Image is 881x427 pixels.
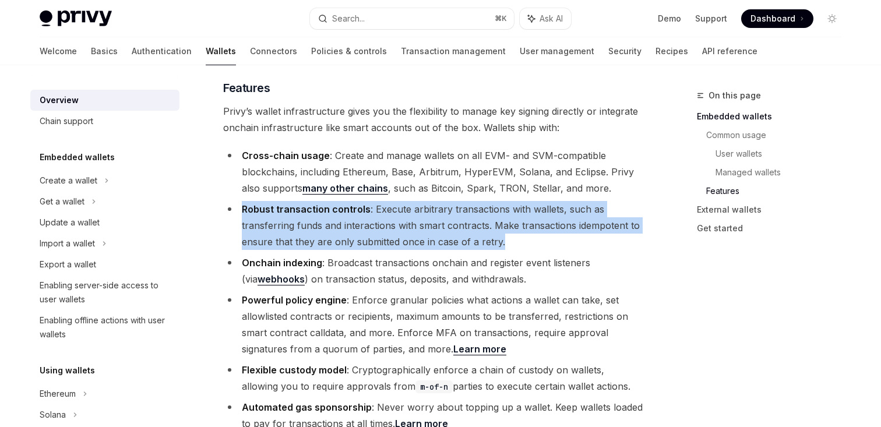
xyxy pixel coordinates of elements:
[311,37,387,65] a: Policies & controls
[540,13,563,24] span: Ask AI
[40,37,77,65] a: Welcome
[332,12,365,26] div: Search...
[223,103,643,136] span: Privy’s wallet infrastructure gives you the flexibility to manage key signing directly or integra...
[242,203,371,215] strong: Robust transaction controls
[40,174,97,188] div: Create a wallet
[242,364,347,376] strong: Flexible custody model
[40,150,115,164] h5: Embedded wallets
[258,273,305,285] a: webhooks
[706,182,851,200] a: Features
[223,80,270,96] span: Features
[40,237,95,250] div: Import a wallet
[706,126,851,144] a: Common usage
[697,107,851,126] a: Embedded wallets
[30,254,179,275] a: Export a wallet
[716,144,851,163] a: User wallets
[40,408,66,422] div: Solana
[709,89,761,103] span: On this page
[608,37,642,65] a: Security
[223,147,643,196] li: : Create and manage wallets on all EVM- and SVM-compatible blockchains, including Ethereum, Base,...
[223,362,643,394] li: : Cryptographically enforce a chain of custody on wallets, allowing you to require approvals from...
[697,200,851,219] a: External wallets
[40,195,84,209] div: Get a wallet
[750,13,795,24] span: Dashboard
[242,150,330,161] strong: Cross-chain usage
[520,37,594,65] a: User management
[242,401,372,413] strong: Automated gas sponsorship
[658,13,681,24] a: Demo
[132,37,192,65] a: Authentication
[30,111,179,132] a: Chain support
[741,9,813,28] a: Dashboard
[495,14,507,23] span: ⌘ K
[40,10,112,27] img: light logo
[40,387,76,401] div: Ethereum
[223,292,643,357] li: : Enforce granular policies what actions a wallet can take, set allowlisted contracts or recipien...
[30,310,179,345] a: Enabling offline actions with user wallets
[415,380,453,393] code: m-of-n
[242,257,322,269] strong: Onchain indexing
[223,255,643,287] li: : Broadcast transactions onchain and register event listeners (via ) on transaction status, depos...
[30,90,179,111] a: Overview
[40,114,93,128] div: Chain support
[695,13,727,24] a: Support
[91,37,118,65] a: Basics
[453,343,506,355] a: Learn more
[223,201,643,250] li: : Execute arbitrary transactions with wallets, such as transferring funds and interactions with s...
[401,37,506,65] a: Transaction management
[40,278,172,306] div: Enabling server-side access to user wallets
[656,37,688,65] a: Recipes
[302,182,388,195] a: many other chains
[310,8,514,29] button: Search...⌘K
[30,212,179,233] a: Update a wallet
[697,219,851,238] a: Get started
[40,257,96,271] div: Export a wallet
[242,294,347,306] strong: Powerful policy engine
[40,93,79,107] div: Overview
[702,37,757,65] a: API reference
[250,37,297,65] a: Connectors
[520,8,571,29] button: Ask AI
[206,37,236,65] a: Wallets
[30,275,179,310] a: Enabling server-side access to user wallets
[716,163,851,182] a: Managed wallets
[823,9,841,28] button: Toggle dark mode
[40,216,100,230] div: Update a wallet
[40,364,95,377] h5: Using wallets
[40,313,172,341] div: Enabling offline actions with user wallets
